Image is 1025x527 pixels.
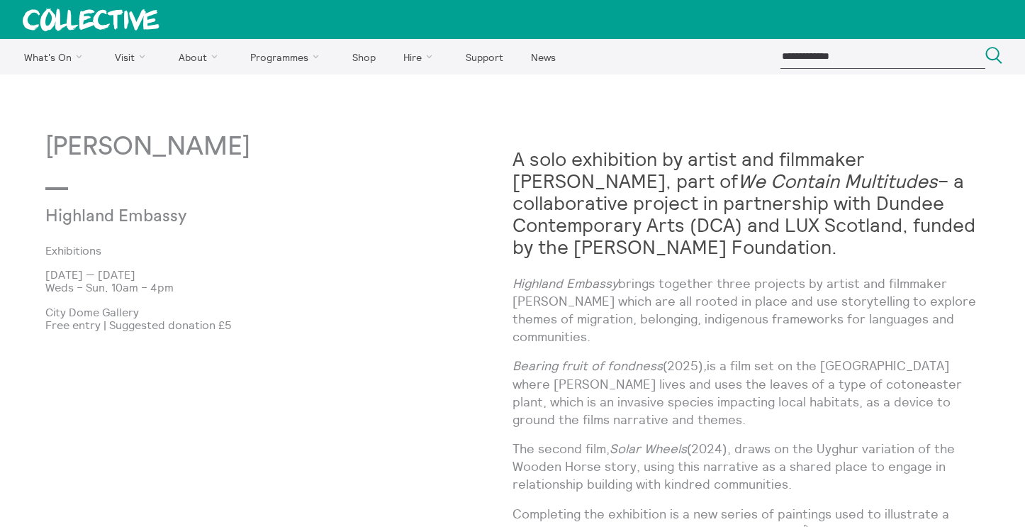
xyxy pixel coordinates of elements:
p: [PERSON_NAME] [45,133,512,162]
a: Support [453,39,515,74]
a: About [166,39,235,74]
p: brings together three projects by artist and filmmaker [PERSON_NAME] which are all rooted in plac... [512,274,980,346]
a: What's On [11,39,100,74]
a: Exhibitions [45,244,490,257]
p: Weds – Sun, 10am – 4pm [45,281,512,294]
em: Solar Wheels [610,440,687,457]
a: Hire [391,39,451,74]
a: Shop [340,39,388,74]
strong: A solo exhibition by artist and filmmaker [PERSON_NAME], part of – a collaborative project in par... [512,147,975,259]
a: News [518,39,568,74]
p: City Dome Gallery [45,306,512,318]
p: The second film, (2024), draws on the Uyghur variation of the Wooden Horse story, using this narr... [512,440,980,494]
p: Highland Embassy [45,207,357,227]
a: Programmes [238,39,337,74]
p: Free entry | Suggested donation £5 [45,318,512,331]
em: , [703,357,707,374]
a: Visit [103,39,164,74]
p: [DATE] — [DATE] [45,268,512,281]
em: We Contain Multitudes [738,169,938,193]
em: Bearing fruit of fondness [512,357,663,374]
em: Highland Embassy [512,275,618,292]
p: (2025) is a film set on the [GEOGRAPHIC_DATA] where [PERSON_NAME] lives and uses the leaves of a ... [512,357,980,428]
